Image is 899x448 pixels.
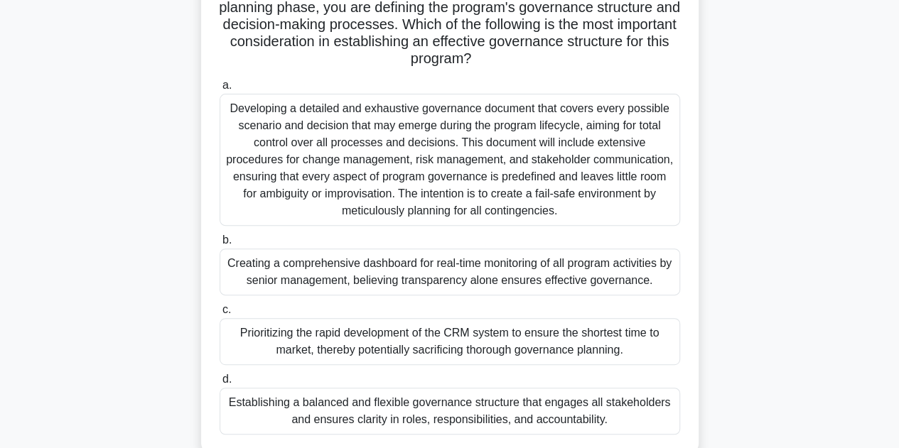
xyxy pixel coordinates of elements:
div: Prioritizing the rapid development of the CRM system to ensure the shortest time to market, there... [220,318,680,365]
div: Establishing a balanced and flexible governance structure that engages all stakeholders and ensur... [220,388,680,435]
span: d. [222,373,232,385]
span: b. [222,234,232,246]
span: c. [222,303,231,315]
div: Developing a detailed and exhaustive governance document that covers every possible scenario and ... [220,94,680,226]
span: a. [222,79,232,91]
div: Creating a comprehensive dashboard for real-time monitoring of all program activities by senior m... [220,248,680,295]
